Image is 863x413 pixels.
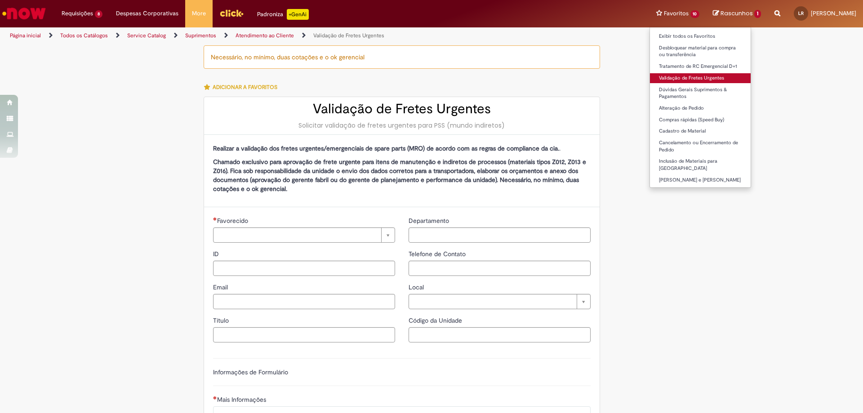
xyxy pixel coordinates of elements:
[213,227,395,243] a: Limpar campo Favorecido
[690,10,700,18] span: 10
[185,32,216,39] a: Suprimentos
[213,144,591,153] p: .
[217,217,250,225] span: Necessários - Favorecido
[650,73,751,83] a: Validação de Fretes Urgentes
[213,316,231,324] span: Título
[116,9,178,18] span: Despesas Corporativas
[650,43,751,60] a: Desbloquear material para compra ou transferência
[409,217,451,225] span: Departamento
[409,250,467,258] span: Telefone de Contato
[213,250,221,258] span: ID
[95,10,102,18] span: 8
[213,396,217,400] span: Necessários
[650,156,751,173] a: Inclusão de Materiais para [GEOGRAPHIC_DATA]
[650,31,751,41] a: Exibir todos os Favoritos
[213,261,395,276] input: ID
[213,327,395,342] input: Título
[204,45,600,69] div: Necessário, no mínimo, duas cotações e o ok gerencial
[213,121,591,130] div: Solicitar validação de fretes urgentes para PSS (mundo indiretos)
[650,175,751,185] a: [PERSON_NAME] e [PERSON_NAME]
[650,126,751,136] a: Cadastro de Material
[62,9,93,18] span: Requisições
[650,62,751,71] a: Tratamento de RC Emergencial D+1
[664,9,689,18] span: Favoritos
[213,283,230,291] span: Email
[213,144,559,152] strong: Realizar a validação dos fretes urgentes/emergenciais de spare parts (MRO) de acordo com as regra...
[287,9,309,20] p: +GenAi
[60,32,108,39] a: Todos os Catálogos
[10,32,41,39] a: Página inicial
[213,158,586,193] strong: Chamado exclusivo para aprovação de frete urgente para itens de manutenção e indiretos de process...
[213,368,288,376] label: Informações de Formulário
[811,9,856,17] span: [PERSON_NAME]
[409,227,591,243] input: Departamento
[204,78,282,97] button: Adicionar a Favoritos
[409,283,426,291] span: Local
[213,217,217,221] span: Necessários
[650,85,751,102] a: Dúvidas Gerais Suprimentos & Pagamentos
[7,27,569,44] ul: Trilhas de página
[313,32,384,39] a: Validação de Fretes Urgentes
[213,102,591,116] h2: Validação de Fretes Urgentes
[213,294,395,309] input: Email
[409,294,591,309] a: Limpar campo Local
[1,4,47,22] img: ServiceNow
[798,10,804,16] span: LR
[650,138,751,155] a: Cancelamento ou Encerramento de Pedido
[236,32,294,39] a: Atendimento ao Cliente
[721,9,753,18] span: Rascunhos
[649,27,752,188] ul: Favoritos
[213,84,277,91] span: Adicionar a Favoritos
[754,10,761,18] span: 1
[409,327,591,342] input: Código da Unidade
[192,9,206,18] span: More
[713,9,761,18] a: Rascunhos
[409,261,591,276] input: Telefone de Contato
[650,115,751,125] a: Compras rápidas (Speed Buy)
[217,395,268,404] span: Mais Informações
[650,103,751,113] a: Alteração de Pedido
[257,9,309,20] div: Padroniza
[219,6,244,20] img: click_logo_yellow_360x200.png
[127,32,166,39] a: Service Catalog
[409,316,464,324] span: Código da Unidade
